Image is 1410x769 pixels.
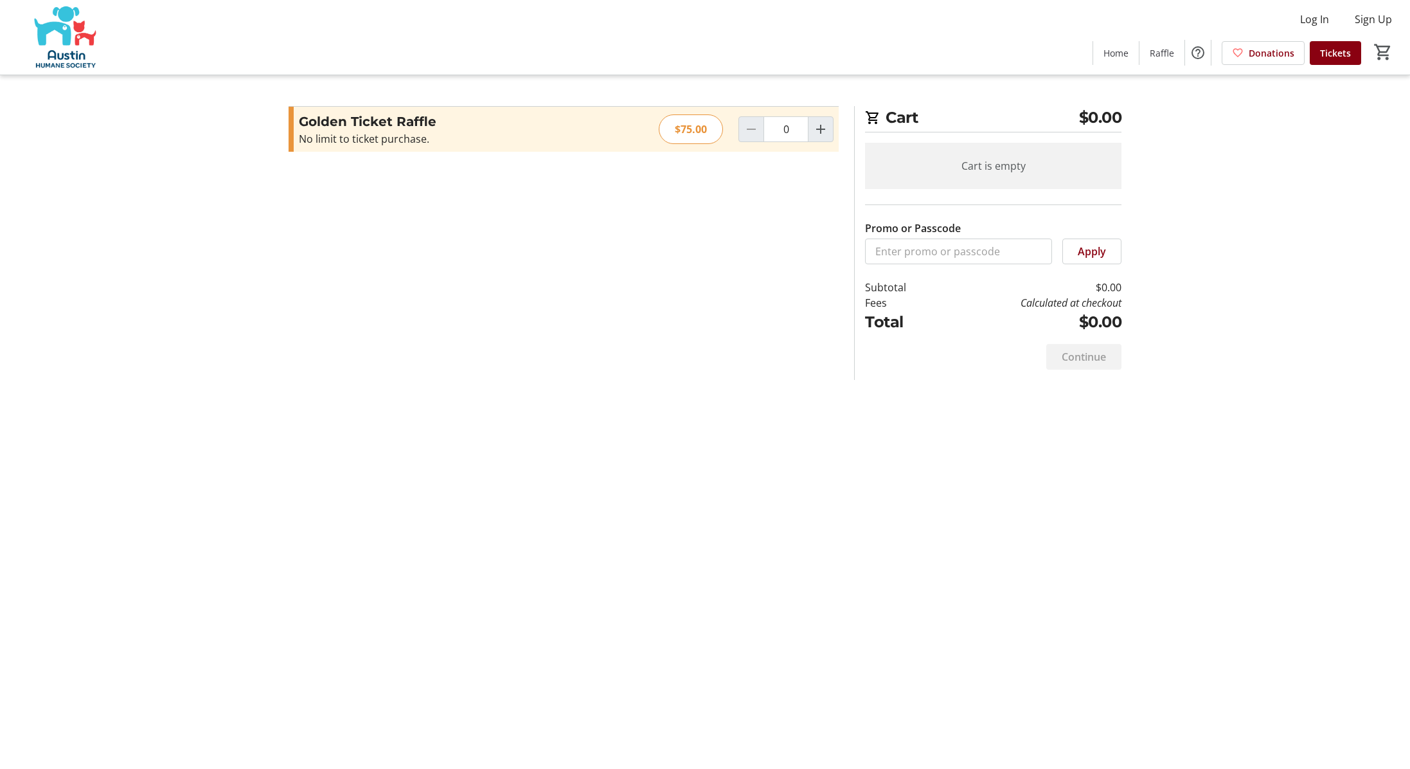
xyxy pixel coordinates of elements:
a: Raffle [1139,41,1184,65]
h2: Cart [865,106,1121,132]
button: Log In [1290,9,1339,30]
span: Raffle [1150,46,1174,60]
span: Donations [1249,46,1294,60]
button: Increment by one [808,117,833,141]
a: Donations [1222,41,1305,65]
a: Home [1093,41,1139,65]
input: Enter promo or passcode [865,239,1052,264]
td: Fees [865,295,940,311]
span: Tickets [1320,46,1351,60]
label: Promo or Passcode [865,221,961,236]
td: $0.00 [940,280,1121,295]
h3: Golden Ticket Raffle [299,112,580,131]
div: $75.00 [659,114,723,144]
td: Calculated at checkout [940,295,1121,311]
a: Tickets [1310,41,1361,65]
td: Subtotal [865,280,940,295]
button: Cart [1371,41,1395,64]
span: Log In [1300,12,1329,27]
img: Austin Humane Society's Logo [8,5,122,69]
td: Total [865,311,940,334]
div: Cart is empty [865,143,1121,189]
input: Golden Ticket Raffle Quantity [763,116,808,142]
span: Sign Up [1355,12,1392,27]
div: No limit to ticket purchase. [299,131,580,147]
td: $0.00 [940,311,1121,334]
span: $0.00 [1079,106,1122,129]
span: Apply [1078,244,1106,259]
button: Help [1185,40,1211,66]
button: Sign Up [1344,9,1402,30]
span: Home [1103,46,1129,60]
button: Apply [1062,239,1121,264]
